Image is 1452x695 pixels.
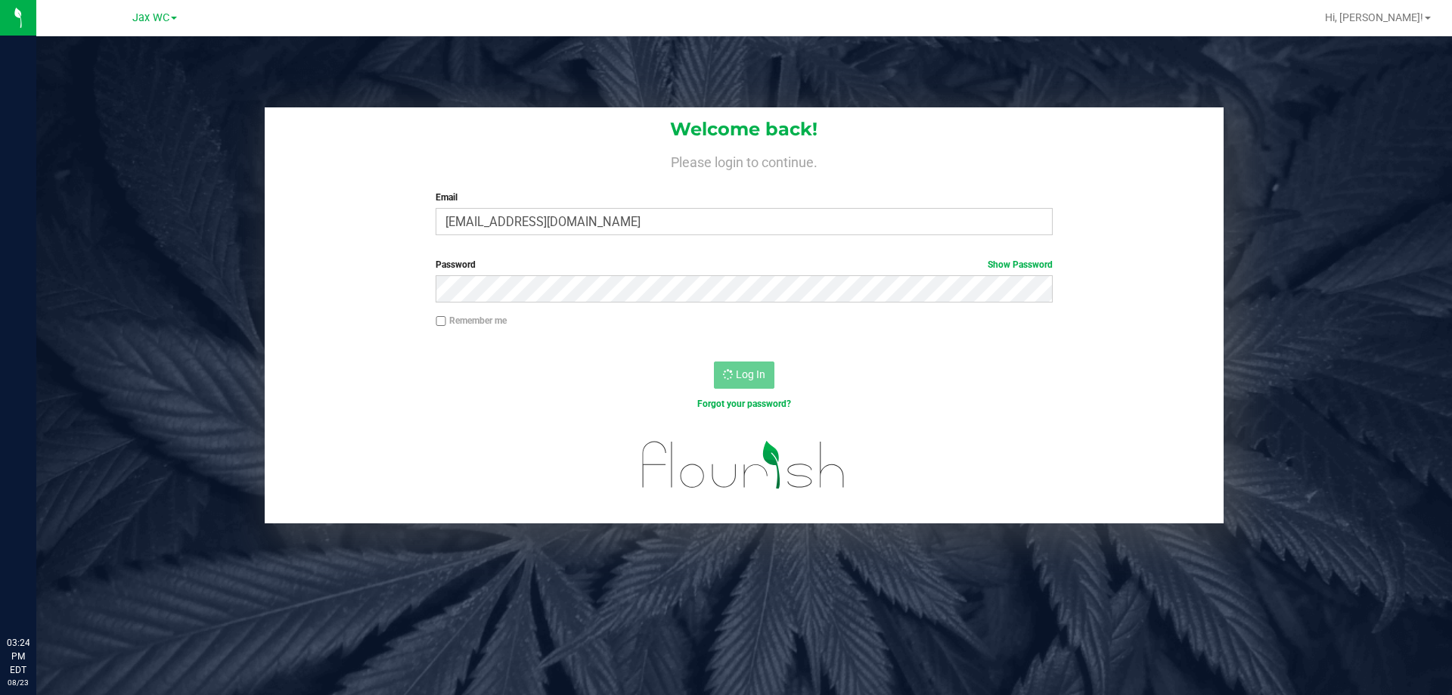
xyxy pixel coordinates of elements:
[1325,11,1423,23] span: Hi, [PERSON_NAME]!
[714,361,774,389] button: Log In
[7,677,29,688] p: 08/23
[436,191,1052,204] label: Email
[265,119,1224,139] h1: Welcome back!
[436,316,446,327] input: Remember me
[624,427,864,504] img: flourish_logo.svg
[736,368,765,380] span: Log In
[132,11,169,24] span: Jax WC
[436,314,507,327] label: Remember me
[697,399,791,409] a: Forgot your password?
[265,151,1224,169] h4: Please login to continue.
[7,636,29,677] p: 03:24 PM EDT
[436,259,476,270] span: Password
[988,259,1053,270] a: Show Password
